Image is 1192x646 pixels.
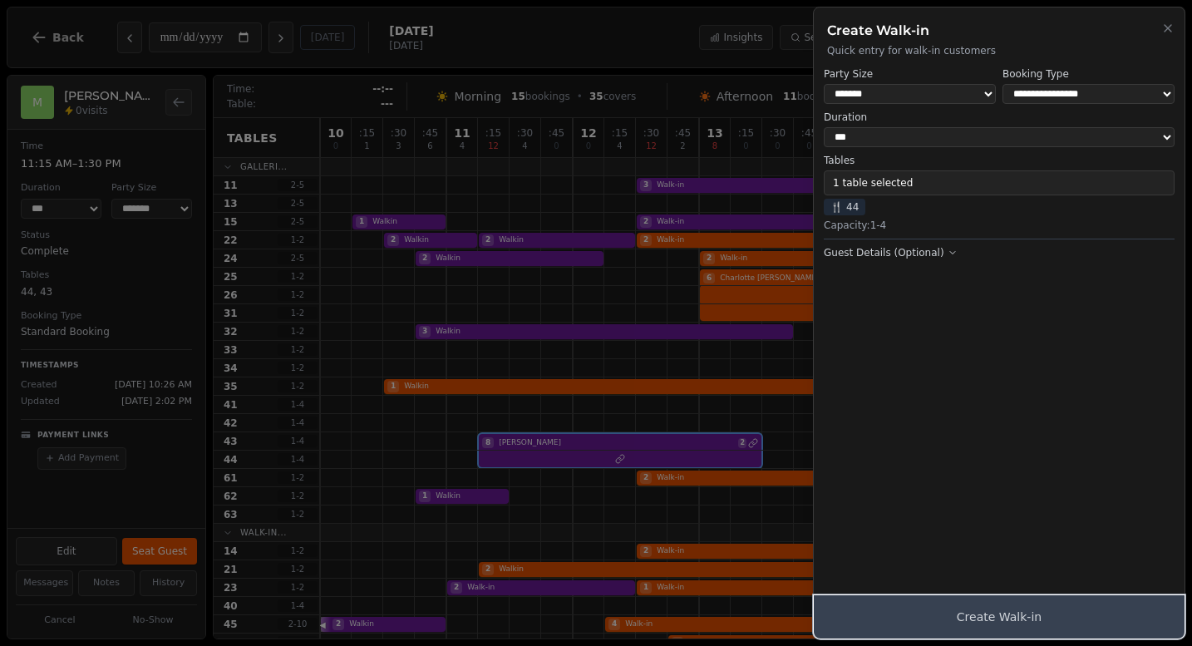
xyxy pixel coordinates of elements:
[814,595,1185,639] button: Create Walk-in
[824,219,1175,232] div: Capacity: 1 - 4
[824,67,996,81] label: Party Size
[827,44,1171,57] p: Quick entry for walk-in customers
[824,170,1175,195] button: 1 table selected
[827,21,1171,41] h2: Create Walk-in
[1002,67,1175,81] label: Booking Type
[824,111,1175,124] label: Duration
[824,154,1175,167] label: Tables
[830,200,843,214] span: 🍴
[824,246,958,259] button: Guest Details (Optional)
[824,199,865,215] span: 44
